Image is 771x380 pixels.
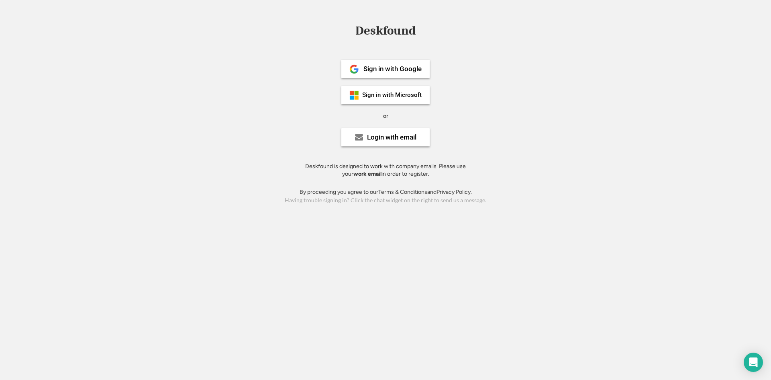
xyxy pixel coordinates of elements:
[378,189,427,195] a: Terms & Conditions
[349,90,359,100] img: ms-symbollockup_mssymbol_19.png
[349,64,359,74] img: 1024px-Google__G__Logo.svg.png
[351,25,420,37] div: Deskfound
[367,134,416,141] div: Login with email
[744,353,763,372] div: Open Intercom Messenger
[363,66,422,72] div: Sign in with Google
[300,188,472,196] div: By proceeding you agree to our and
[383,112,388,120] div: or
[295,162,476,178] div: Deskfound is designed to work with company emails. Please use your in order to register.
[353,170,381,177] strong: work email
[362,92,422,98] div: Sign in with Microsoft
[436,189,472,195] a: Privacy Policy.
